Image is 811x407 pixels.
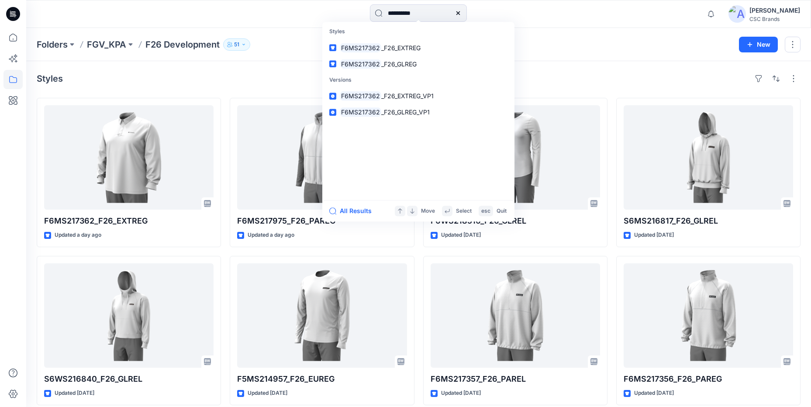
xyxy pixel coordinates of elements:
[87,38,126,51] a: FGV_KPA
[55,389,94,398] p: Updated [DATE]
[739,37,778,52] button: New
[324,88,513,104] a: F6MS217362_F26_EXTREG_VP1
[44,105,214,210] a: F6MS217362_F26_EXTREG
[431,215,600,227] p: F6WS218516_F26_GLREL
[624,373,793,385] p: F6MS217356_F26_PAREG
[237,215,407,227] p: F6MS217975_F26_PAREG
[340,43,381,53] mark: F6MS217362
[324,40,513,56] a: F6MS217362_F26_EXTREG
[441,231,481,240] p: Updated [DATE]
[431,373,600,385] p: F6MS217357_F26_PAREL
[634,231,674,240] p: Updated [DATE]
[340,107,381,117] mark: F6MS217362
[44,215,214,227] p: F6MS217362_F26_EXTREG
[55,231,101,240] p: Updated a day ago
[237,373,407,385] p: F5MS214957_F26_EUREG
[456,207,472,216] p: Select
[44,263,214,368] a: S6WS216840_F26_GLREL
[421,207,435,216] p: Move
[749,16,800,22] div: CSC Brands
[749,5,800,16] div: [PERSON_NAME]
[431,105,600,210] a: F6WS218516_F26_GLREL
[324,56,513,72] a: F6MS217362_F26_GLREG
[145,38,220,51] p: F26 Development
[624,105,793,210] a: S6MS216817_F26_GLREL
[624,215,793,227] p: S6MS216817_F26_GLREL
[381,44,421,52] span: _F26_EXTREG
[324,72,513,88] p: Versions
[37,73,63,84] h4: Styles
[624,263,793,368] a: F6MS217356_F26_PAREG
[329,206,377,216] button: All Results
[248,231,294,240] p: Updated a day ago
[324,24,513,40] p: Styles
[223,38,250,51] button: 51
[340,59,381,69] mark: F6MS217362
[324,104,513,120] a: F6MS217362_F26_GLREG_VP1
[237,105,407,210] a: F6MS217975_F26_PAREG
[431,263,600,368] a: F6MS217357_F26_PAREL
[234,40,239,49] p: 51
[728,5,746,23] img: avatar
[634,389,674,398] p: Updated [DATE]
[497,207,507,216] p: Quit
[340,91,381,101] mark: F6MS217362
[381,108,430,116] span: _F26_GLREG_VP1
[381,92,434,100] span: _F26_EXTREG_VP1
[381,60,417,68] span: _F26_GLREG
[481,207,490,216] p: esc
[441,389,481,398] p: Updated [DATE]
[237,263,407,368] a: F5MS214957_F26_EUREG
[37,38,68,51] a: Folders
[44,373,214,385] p: S6WS216840_F26_GLREL
[248,389,287,398] p: Updated [DATE]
